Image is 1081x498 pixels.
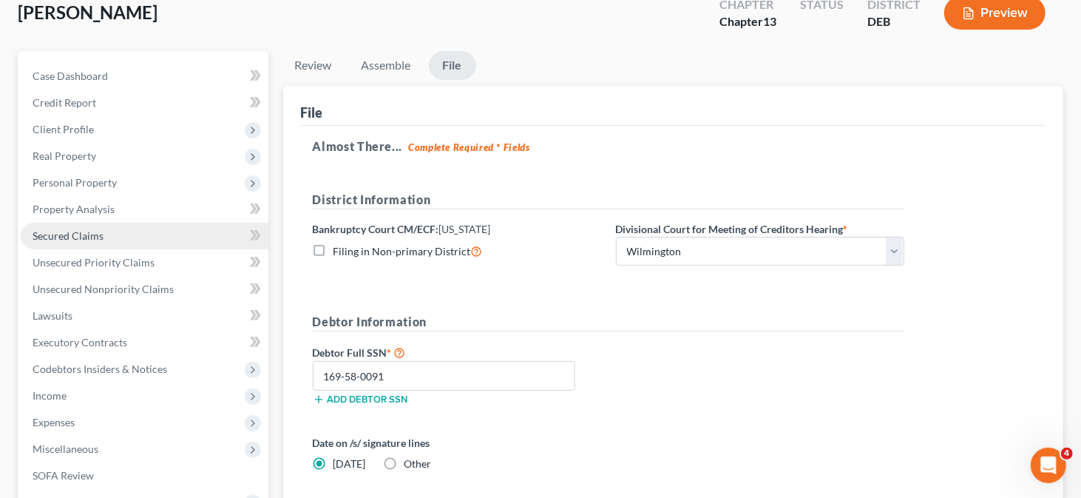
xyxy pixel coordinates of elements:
[21,329,268,356] a: Executory Contracts
[21,196,268,223] a: Property Analysis
[33,283,174,295] span: Unsecured Nonpriority Claims
[333,457,366,470] span: [DATE]
[21,63,268,90] a: Case Dashboard
[21,223,268,249] a: Secured Claims
[33,416,75,428] span: Expenses
[429,51,476,80] a: File
[333,245,471,258] span: Filing in Non-primary District
[1061,448,1073,460] span: 4
[18,1,157,23] span: [PERSON_NAME]
[616,221,848,237] label: Divisional Court for Meeting of Creditors Hearing
[301,104,323,121] div: File
[313,394,408,406] button: Add debtor SSN
[439,223,491,235] span: [US_STATE]
[33,443,98,455] span: Miscellaneous
[404,457,432,470] span: Other
[33,203,115,215] span: Property Analysis
[283,51,344,80] a: Review
[21,90,268,116] a: Credit Report
[33,363,167,375] span: Codebtors Insiders & Notices
[33,256,155,269] span: Unsecured Priority Claims
[313,138,1034,155] h5: Almost There...
[33,336,127,349] span: Executory Contracts
[33,96,96,109] span: Credit Report
[33,176,117,189] span: Personal Property
[33,123,94,135] span: Client Profile
[313,191,904,209] h5: District Information
[33,309,72,322] span: Lawsuits
[350,51,423,80] a: Assemble
[21,249,268,276] a: Unsecured Priority Claims
[408,141,530,153] strong: Complete Required * Fields
[719,13,776,30] div: Chapter
[33,389,67,402] span: Income
[305,343,609,361] label: Debtor Full SSN
[867,13,921,30] div: DEB
[21,303,268,329] a: Lawsuits
[763,14,776,28] span: 13
[21,276,268,303] a: Unsecured Nonpriority Claims
[21,462,268,489] a: SOFA Review
[313,313,904,332] h5: Debtor Information
[33,149,96,162] span: Real Property
[33,70,108,82] span: Case Dashboard
[33,229,104,242] span: Secured Claims
[313,361,576,391] input: XXX-XX-XXXX
[33,469,94,482] span: SOFA Review
[313,435,601,451] label: Date on /s/ signature lines
[1031,448,1066,483] iframe: Intercom live chat
[313,221,491,237] label: Bankruptcy Court CM/ECF:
